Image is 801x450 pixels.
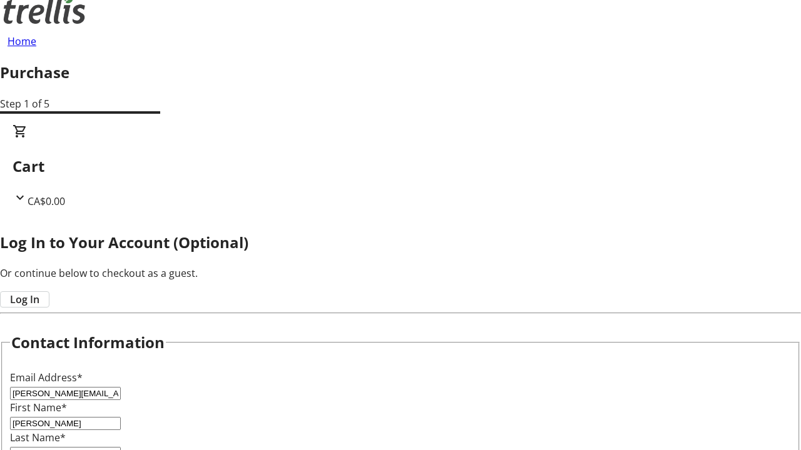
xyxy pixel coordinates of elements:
[13,155,788,177] h2: Cart
[10,292,39,307] span: Log In
[10,371,83,384] label: Email Address*
[10,401,67,414] label: First Name*
[28,194,65,208] span: CA$0.00
[11,331,165,354] h2: Contact Information
[13,124,788,209] div: CartCA$0.00
[10,431,66,444] label: Last Name*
